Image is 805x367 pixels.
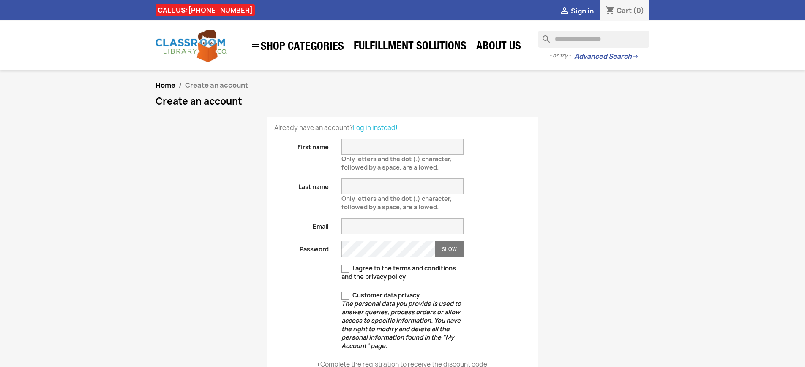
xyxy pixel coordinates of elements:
span: Only letters and the dot (.) character, followed by a space, are allowed. [341,191,452,211]
a: [PHONE_NUMBER] [188,5,253,15]
a: Fulfillment Solutions [349,39,471,56]
span: Only letters and the dot (.) character, followed by a space, are allowed. [341,151,452,171]
label: Last name [268,178,336,191]
span: (0) [633,6,644,15]
p: Already have an account? [274,124,531,132]
span: → [632,52,638,61]
img: Classroom Library Company [156,30,227,62]
input: Password input [341,241,435,257]
a: Home [156,81,175,90]
a:  Sign in [559,6,594,16]
a: SHOP CATEGORIES [246,38,348,56]
i: search [538,31,548,41]
button: Show [435,241,464,257]
em: The personal data you provide is used to answer queries, process orders or allow access to specif... [341,300,461,350]
i:  [251,42,261,52]
label: Email [268,218,336,231]
span: Create an account [185,81,248,90]
h1: Create an account [156,96,650,106]
a: About Us [472,39,525,56]
label: Customer data privacy [341,291,464,350]
i:  [559,6,570,16]
span: Cart [617,6,632,15]
a: Advanced Search→ [574,52,638,61]
span: - or try - [549,51,574,60]
a: Log in instead! [353,123,398,132]
label: First name [268,139,336,151]
i: shopping_cart [605,6,615,16]
input: Search [538,31,649,48]
div: CALL US: [156,4,255,16]
span: Sign in [571,6,594,16]
label: I agree to the terms and conditions and the privacy policy [341,264,464,281]
label: Password [268,241,336,254]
